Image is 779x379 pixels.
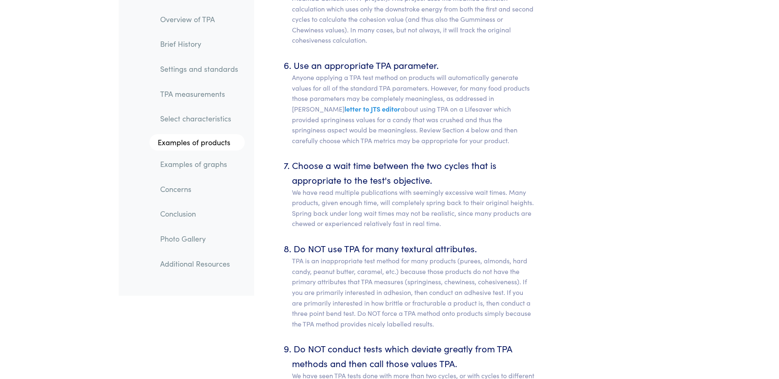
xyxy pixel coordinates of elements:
[154,180,245,199] a: Concerns
[154,205,245,224] a: Conclusion
[292,241,535,329] li: Do NOT use TPA for many textural attributes.
[154,229,245,248] a: Photo Gallery
[154,10,245,29] a: Overview of TPA
[154,110,245,128] a: Select characteristics
[345,104,400,113] span: letter to JTS editor
[154,84,245,103] a: TPA measurements
[154,254,245,273] a: Additional Resources
[149,135,245,151] a: Examples of products
[154,155,245,174] a: Examples of graphs
[292,58,535,146] li: Use an appropriate TPA parameter.
[292,256,535,329] p: TPA is an inappropriate test method for many products (purees, almonds, hard candy, peanut butter...
[154,59,245,78] a: Settings and standards
[292,187,535,229] p: We have read multiple publications with seemingly excessive wait times. Many products, given enou...
[292,158,535,229] li: Choose a wait time between the two cycles that is appropriate to the test's objective.
[154,35,245,54] a: Brief History
[292,72,535,146] p: Anyone applying a TPA test method on products will automatically generate values for all of the s...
